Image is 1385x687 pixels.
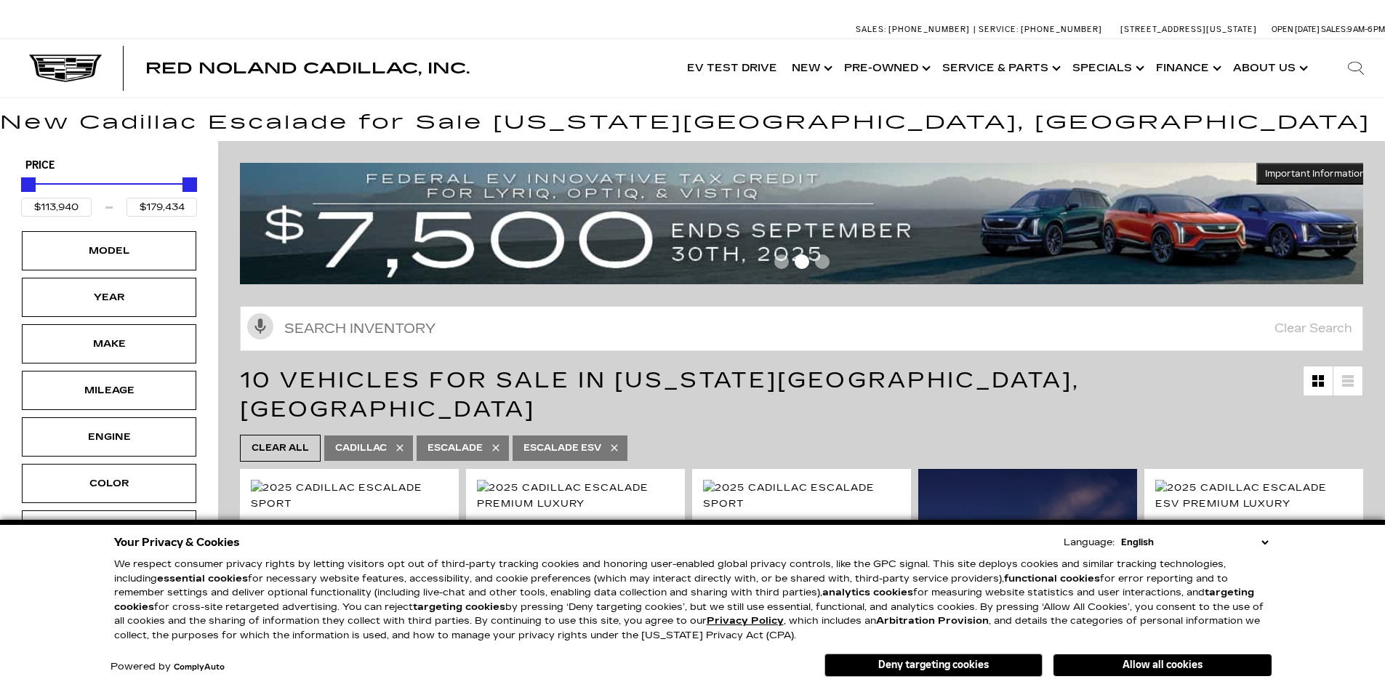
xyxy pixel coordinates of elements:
a: Privacy Policy [707,615,784,627]
div: Year [73,289,145,305]
p: We respect consumer privacy rights by letting visitors opt out of third-party tracking cookies an... [114,558,1272,643]
span: [PHONE_NUMBER] [888,25,970,34]
div: ColorColor [22,464,196,503]
strong: analytics cookies [822,587,913,598]
span: Service: [979,25,1019,34]
span: Cadillac [335,439,387,457]
span: [PHONE_NUMBER] [1021,25,1102,34]
button: Allow all cookies [1053,654,1272,676]
span: Go to slide 3 [815,254,830,269]
strong: Arbitration Provision [876,615,989,627]
a: EV Test Drive [680,39,784,97]
a: About Us [1226,39,1312,97]
span: Sales: [1321,25,1347,34]
div: EngineEngine [22,417,196,457]
div: BodystyleBodystyle [22,510,196,550]
a: Service: [PHONE_NUMBER] [973,25,1106,33]
span: Go to slide 1 [774,254,789,269]
a: Pre-Owned [837,39,935,97]
button: Deny targeting cookies [824,654,1043,677]
input: Search Inventory [240,306,1363,351]
a: New [784,39,837,97]
a: Red Noland Cadillac, Inc. [145,61,470,76]
h5: Price [25,159,193,172]
span: Sales: [856,25,886,34]
a: Service & Parts [935,39,1065,97]
div: YearYear [22,278,196,317]
span: Escalade ESV [523,439,601,457]
a: Finance [1149,39,1226,97]
div: Engine [73,429,145,445]
svg: Click to toggle on voice search [247,313,273,340]
strong: targeting cookies [114,587,1254,613]
input: Minimum [21,198,92,217]
div: MileageMileage [22,371,196,410]
div: ModelModel [22,231,196,270]
a: Sales: [PHONE_NUMBER] [856,25,973,33]
div: Make [73,336,145,352]
a: Specials [1065,39,1149,97]
img: 2025 Cadillac Escalade ESV Premium Luxury [1155,480,1352,512]
span: 9 AM-6 PM [1347,25,1385,34]
span: 10 Vehicles for Sale in [US_STATE][GEOGRAPHIC_DATA], [GEOGRAPHIC_DATA] [240,367,1080,422]
div: Powered by [111,662,225,672]
span: Important Information [1265,168,1365,180]
div: Maximum Price [182,177,197,192]
div: Color [73,475,145,491]
a: ComplyAuto [174,663,225,672]
div: Minimum Price [21,177,36,192]
select: Language Select [1117,535,1272,550]
span: Open [DATE] [1272,25,1320,34]
span: Clear All [252,439,309,457]
img: 2025 Cadillac Escalade Sport [251,480,448,512]
img: 2025 Cadillac Escalade Premium Luxury [477,480,674,512]
div: Mileage [73,382,145,398]
div: MakeMake [22,324,196,363]
strong: essential cookies [157,573,248,584]
input: Maximum [127,198,197,217]
span: Go to slide 2 [795,254,809,269]
div: Price [21,172,197,217]
div: Language: [1064,538,1115,547]
img: vrp-tax-ending-august-version [240,163,1374,284]
strong: targeting cookies [413,601,505,613]
span: Escalade [427,439,483,457]
img: 2025 Cadillac Escalade Sport [703,480,900,512]
a: [STREET_ADDRESS][US_STATE] [1120,25,1257,34]
img: Cadillac Dark Logo with Cadillac White Text [29,55,102,82]
span: Red Noland Cadillac, Inc. [145,60,470,77]
strong: functional cookies [1004,573,1100,584]
div: Model [73,243,145,259]
span: Your Privacy & Cookies [114,532,240,553]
